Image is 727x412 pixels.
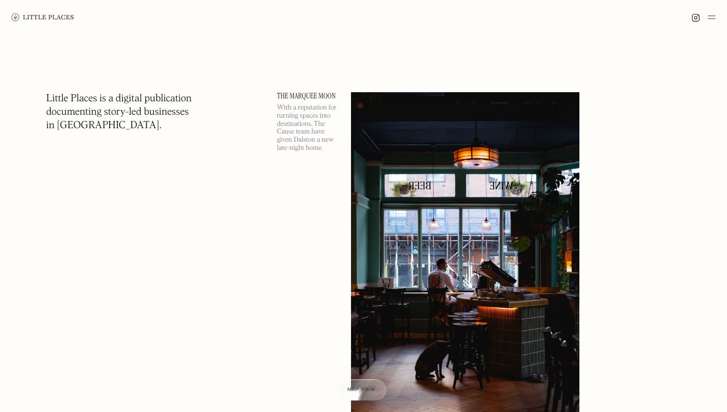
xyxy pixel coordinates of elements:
a: Map view [336,379,387,400]
span: Map view [348,387,376,392]
a: The Marquee Moon [277,92,339,100]
p: With a reputation for turning spaces into destinations, The Cause team have given Dalston a new l... [277,104,339,152]
h1: Little Places is a digital publication documenting story-led businesses in [GEOGRAPHIC_DATA]. [46,92,192,133]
